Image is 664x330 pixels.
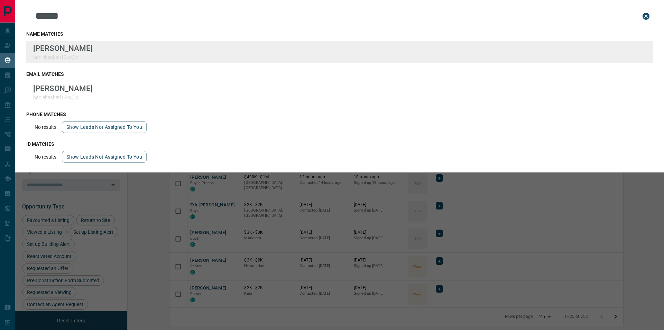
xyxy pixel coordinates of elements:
p: haniehsabeti13xx@x [33,54,93,60]
p: [PERSON_NAME] [33,44,93,53]
h3: email matches [26,71,653,77]
p: No results. [35,124,58,130]
p: No results. [35,154,58,160]
button: show leads not assigned to you [62,151,147,163]
p: [PERSON_NAME] [33,84,93,93]
h3: id matches [26,141,653,147]
button: close search bar [639,9,653,23]
h3: name matches [26,31,653,37]
p: haniehsabeti13xx@x [33,95,93,100]
h3: phone matches [26,112,653,117]
button: show leads not assigned to you [62,121,147,133]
